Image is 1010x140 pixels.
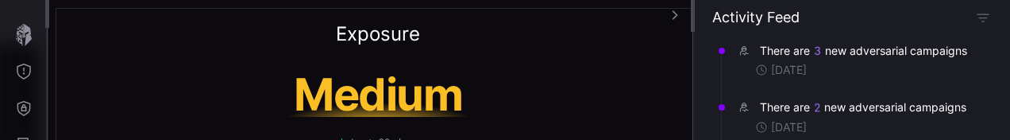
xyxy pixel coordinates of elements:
[336,25,420,44] h2: Exposure
[813,99,821,115] button: 2
[813,43,822,59] button: 3
[712,8,800,26] h4: Activity Feed
[771,63,807,77] time: [DATE]
[760,43,970,59] div: There are new adversarial campaigns
[760,99,970,115] div: There are new adversarial campaigns
[771,120,807,134] time: [DATE]
[229,72,527,117] h1: Medium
